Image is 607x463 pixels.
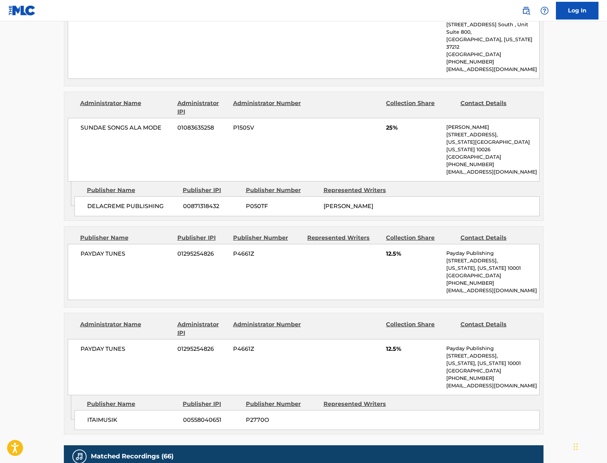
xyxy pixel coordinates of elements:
[446,265,539,272] p: [US_STATE], [US_STATE] 10001
[460,234,529,242] div: Contact Details
[80,99,172,116] div: Administrator Name
[446,153,539,161] p: [GEOGRAPHIC_DATA]
[446,51,539,58] p: [GEOGRAPHIC_DATA]
[446,131,539,138] p: [STREET_ADDRESS],
[446,360,539,367] p: [US_STATE], [US_STATE] 10001
[233,250,302,258] span: P4661Z
[446,58,539,66] p: [PHONE_NUMBER]
[446,161,539,168] p: [PHONE_NUMBER]
[233,234,302,242] div: Publisher Number
[386,345,441,353] span: 12.5%
[446,287,539,294] p: [EMAIL_ADDRESS][DOMAIN_NAME]
[446,138,539,153] p: [US_STATE][GEOGRAPHIC_DATA][US_STATE] 10026
[386,234,455,242] div: Collection Share
[540,6,549,15] img: help
[574,436,578,457] div: Drag
[233,320,302,337] div: Administrator Number
[183,186,241,195] div: Publisher IPI
[446,168,539,176] p: [EMAIL_ADDRESS][DOMAIN_NAME]
[87,202,178,211] span: DELACREME PUBLISHING
[446,21,539,36] p: [STREET_ADDRESS] South , Unit Suite 800,
[246,202,318,211] span: P050TF
[522,6,530,15] img: search
[183,400,241,408] div: Publisher IPI
[183,202,241,211] span: 00871318432
[386,250,441,258] span: 12.5%
[386,320,455,337] div: Collection Share
[183,416,241,424] span: 00558040651
[446,382,539,390] p: [EMAIL_ADDRESS][DOMAIN_NAME]
[177,250,228,258] span: 01295254826
[81,250,172,258] span: PAYDAY TUNES
[572,429,607,463] iframe: Chat Widget
[80,234,172,242] div: Publisher Name
[87,416,178,424] span: ITAIMUSIK
[81,345,172,353] span: PAYDAY TUNES
[177,234,228,242] div: Publisher IPI
[386,124,441,132] span: 25%
[446,345,539,352] p: Payday Publishing
[324,186,396,195] div: Represented Writers
[446,36,539,51] p: [GEOGRAPHIC_DATA], [US_STATE] 37212
[246,400,318,408] div: Publisher Number
[177,345,228,353] span: 01295254826
[87,186,177,195] div: Publisher Name
[91,452,173,461] h5: Matched Recordings (66)
[446,352,539,360] p: [STREET_ADDRESS],
[519,4,533,18] a: Public Search
[324,203,373,209] span: [PERSON_NAME]
[80,320,172,337] div: Administrator Name
[537,4,552,18] div: Help
[446,250,539,257] p: Payday Publishing
[446,367,539,375] p: [GEOGRAPHIC_DATA]
[81,124,172,132] span: SUNDAE SONGS ALA MODE
[233,99,302,116] div: Administrator Number
[246,186,318,195] div: Publisher Number
[386,99,455,116] div: Collection Share
[307,234,381,242] div: Represented Writers
[87,400,177,408] div: Publisher Name
[446,66,539,73] p: [EMAIL_ADDRESS][DOMAIN_NAME]
[460,320,529,337] div: Contact Details
[324,400,396,408] div: Represented Writers
[460,99,529,116] div: Contact Details
[177,124,228,132] span: 01083635258
[233,345,302,353] span: P4661Z
[177,99,228,116] div: Administrator IPI
[446,279,539,287] p: [PHONE_NUMBER]
[233,124,302,132] span: P150SV
[446,375,539,382] p: [PHONE_NUMBER]
[246,416,318,424] span: P2770O
[446,272,539,279] p: [GEOGRAPHIC_DATA]
[446,124,539,131] p: [PERSON_NAME]
[446,257,539,265] p: [STREET_ADDRESS],
[556,2,598,20] a: Log In
[177,320,228,337] div: Administrator IPI
[75,452,84,461] img: Matched Recordings
[9,5,36,16] img: MLC Logo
